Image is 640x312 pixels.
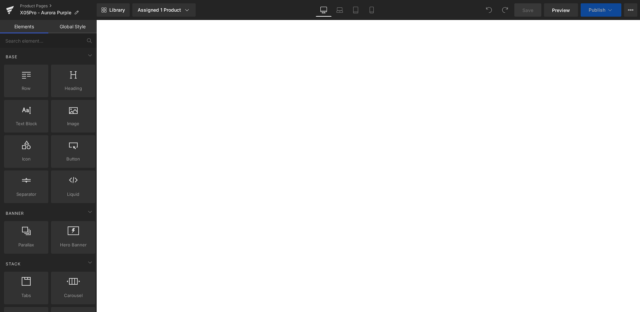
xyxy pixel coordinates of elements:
span: Tabs [6,292,46,299]
span: Stack [5,261,21,267]
span: Save [522,7,533,14]
span: Parallax [6,241,46,248]
span: Image [53,120,93,127]
span: Hero Banner [53,241,93,248]
button: Undo [482,3,496,17]
a: Tablet [348,3,364,17]
a: Desktop [316,3,332,17]
button: Publish [581,3,621,17]
a: Laptop [332,3,348,17]
span: Library [109,7,125,13]
span: Carousel [53,292,93,299]
span: Separator [6,191,46,198]
a: Product Pages [20,3,97,9]
span: Base [5,54,18,60]
span: Liquid [53,191,93,198]
span: Preview [552,7,570,14]
button: Redo [498,3,512,17]
button: More [624,3,637,17]
span: Row [6,85,46,92]
span: Heading [53,85,93,92]
span: Banner [5,210,25,216]
span: Icon [6,156,46,162]
span: Publish [589,7,605,13]
a: Global Style [48,20,97,33]
span: Button [53,156,93,162]
span: X05Pro - Aurora Purple [20,10,71,15]
div: Assigned 1 Product [138,7,190,13]
a: Preview [544,3,578,17]
a: New Library [97,3,130,17]
a: Mobile [364,3,380,17]
span: Text Block [6,120,46,127]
